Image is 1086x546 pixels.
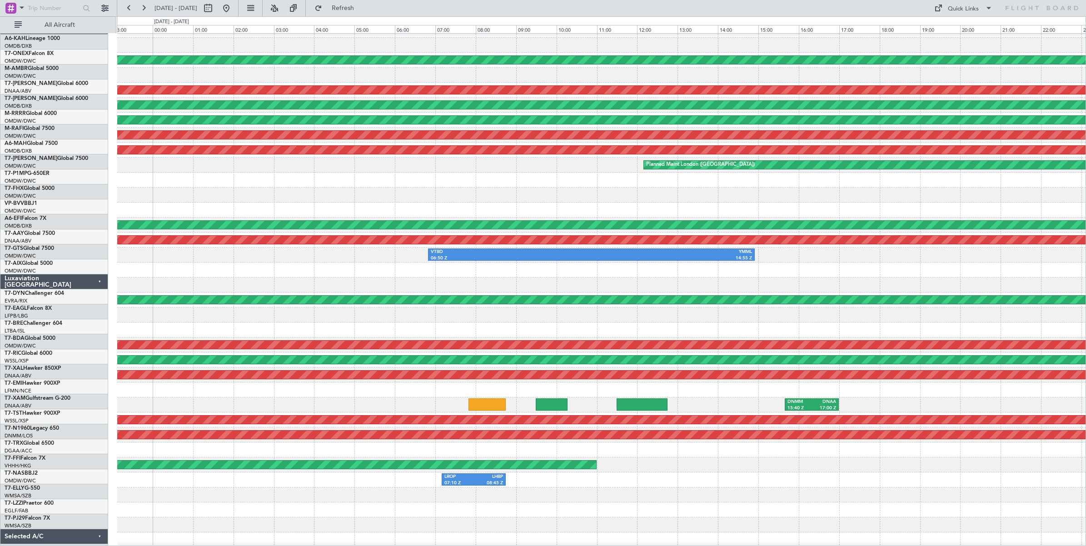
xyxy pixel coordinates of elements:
[324,5,362,11] span: Refresh
[5,36,25,41] span: A6-KAH
[5,306,27,311] span: T7-EAGL
[5,231,24,236] span: T7-AAY
[154,18,189,26] div: [DATE] - [DATE]
[880,25,920,33] div: 18:00
[5,471,25,476] span: T7-NAS
[5,432,33,439] a: DNMM/LOS
[5,216,21,221] span: A6-EFI
[444,474,474,480] div: LROP
[787,405,812,412] div: 15:40 Z
[5,336,55,341] a: T7-BDAGlobal 5000
[678,25,718,33] div: 13:00
[310,1,365,15] button: Refresh
[5,246,23,251] span: T7-GTS
[5,148,32,154] a: OMDB/DXB
[718,25,758,33] div: 14:00
[5,372,31,379] a: DNAA/ABV
[314,25,354,33] div: 04:00
[274,25,314,33] div: 03:00
[5,351,21,356] span: T7-RIC
[839,25,880,33] div: 17:00
[5,387,31,394] a: LFMN/NCE
[5,208,36,214] a: OMDW/DWC
[5,126,24,131] span: M-RAFI
[5,88,31,94] a: DNAA/ABV
[5,456,20,461] span: T7-FFI
[354,25,395,33] div: 05:00
[5,58,36,65] a: OMDW/DWC
[5,261,53,266] a: T7-AIXGlobal 5000
[920,25,961,33] div: 19:00
[5,111,26,116] span: M-RRRR
[112,25,153,33] div: 23:00
[193,25,234,33] div: 01:00
[812,405,836,412] div: 17:00 Z
[5,261,22,266] span: T7-AIX
[5,201,37,206] a: VP-BVVBBJ1
[5,171,50,176] a: T7-P1MPG-650ER
[5,186,55,191] a: T7-FHXGlobal 5000
[435,25,476,33] div: 07:00
[473,480,503,486] div: 08:45 Z
[1001,25,1041,33] div: 21:00
[431,249,591,255] div: VTBD
[787,399,812,405] div: DNMM
[473,474,503,480] div: LHBP
[5,216,46,221] a: A6-EFIFalcon 7X
[5,507,28,514] a: EGLF/FAB
[592,249,752,255] div: YMML
[960,25,1001,33] div: 20:00
[24,22,96,28] span: All Aircraft
[5,156,57,161] span: T7-[PERSON_NAME]
[5,43,32,50] a: OMDB/DXB
[5,357,29,364] a: WSSL/XSP
[5,253,36,259] a: OMDW/DWC
[5,51,29,56] span: T7-ONEX
[5,171,27,176] span: T7-P1MP
[395,25,435,33] div: 06:00
[557,25,597,33] div: 10:00
[5,238,31,244] a: DNAA/ABV
[5,96,88,101] a: T7-[PERSON_NAME]Global 6000
[28,1,80,15] input: Trip Number
[5,411,60,416] a: T7-TSTHawker 900XP
[5,342,36,349] a: OMDW/DWC
[637,25,678,33] div: 12:00
[5,96,57,101] span: T7-[PERSON_NAME]
[5,81,57,86] span: T7-[PERSON_NAME]
[5,516,50,521] a: T7-PJ29Falcon 7X
[153,25,193,33] div: 00:00
[592,255,752,262] div: 14:55 Z
[5,126,55,131] a: M-RAFIGlobal 7500
[234,25,274,33] div: 02:00
[5,178,36,184] a: OMDW/DWC
[5,291,64,296] a: T7-DYNChallenger 604
[5,477,36,484] a: OMDW/DWC
[5,201,24,206] span: VP-BVV
[5,298,27,304] a: EVRA/RIX
[5,396,25,401] span: T7-XAM
[5,381,60,386] a: T7-EMIHawker 900XP
[5,396,70,401] a: T7-XAMGulfstream G-200
[5,486,40,491] a: T7-ELLYG-550
[758,25,799,33] div: 15:00
[5,411,22,416] span: T7-TST
[5,402,31,409] a: DNAA/ABV
[5,522,31,529] a: WMSA/SZB
[5,381,22,386] span: T7-EMI
[154,4,197,12] span: [DATE] - [DATE]
[5,223,32,229] a: OMDB/DXB
[799,25,839,33] div: 16:00
[5,417,29,424] a: WSSL/XSP
[5,186,24,191] span: T7-FHX
[5,447,32,454] a: DGAA/ACC
[5,133,36,139] a: OMDW/DWC
[5,193,36,199] a: OMDW/DWC
[5,516,25,521] span: T7-PJ29
[5,73,36,79] a: OMDW/DWC
[5,441,23,446] span: T7-TRX
[5,103,32,109] a: OMDB/DXB
[516,25,557,33] div: 09:00
[5,268,36,274] a: OMDW/DWC
[5,501,54,506] a: T7-LZZIPraetor 600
